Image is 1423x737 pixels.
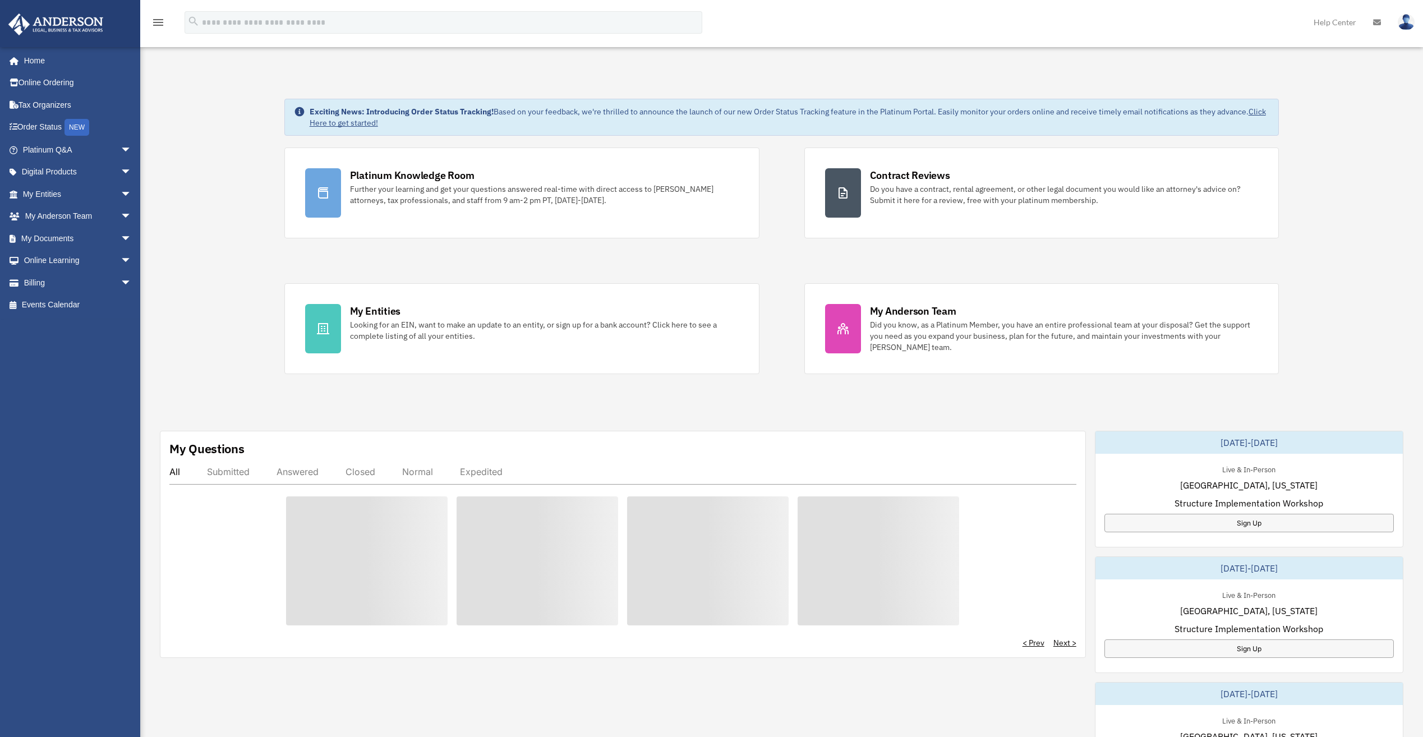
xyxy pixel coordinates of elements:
[8,139,149,161] a: Platinum Q&Aarrow_drop_down
[1023,637,1044,648] a: < Prev
[284,148,759,238] a: Platinum Knowledge Room Further your learning and get your questions answered real-time with dire...
[1104,514,1394,532] a: Sign Up
[121,139,143,162] span: arrow_drop_down
[1095,431,1403,454] div: [DATE]-[DATE]
[277,466,319,477] div: Answered
[1213,588,1284,600] div: Live & In-Person
[1398,14,1415,30] img: User Pic
[169,466,180,477] div: All
[121,271,143,294] span: arrow_drop_down
[310,107,494,117] strong: Exciting News: Introducing Order Status Tracking!
[1095,683,1403,705] div: [DATE]-[DATE]
[870,168,950,182] div: Contract Reviews
[8,227,149,250] a: My Documentsarrow_drop_down
[1175,496,1323,510] span: Structure Implementation Workshop
[8,205,149,228] a: My Anderson Teamarrow_drop_down
[350,168,475,182] div: Platinum Knowledge Room
[8,294,149,316] a: Events Calendar
[1053,637,1076,648] a: Next >
[350,183,739,206] div: Further your learning and get your questions answered real-time with direct access to [PERSON_NAM...
[1104,639,1394,658] a: Sign Up
[350,319,739,342] div: Looking for an EIN, want to make an update to an entity, or sign up for a bank account? Click her...
[121,205,143,228] span: arrow_drop_down
[121,227,143,250] span: arrow_drop_down
[1213,463,1284,475] div: Live & In-Person
[8,250,149,272] a: Online Learningarrow_drop_down
[804,148,1279,238] a: Contract Reviews Do you have a contract, rental agreement, or other legal document you would like...
[151,16,165,29] i: menu
[121,250,143,273] span: arrow_drop_down
[8,183,149,205] a: My Entitiesarrow_drop_down
[121,183,143,206] span: arrow_drop_down
[5,13,107,35] img: Anderson Advisors Platinum Portal
[207,466,250,477] div: Submitted
[310,107,1266,128] a: Click Here to get started!
[8,94,149,116] a: Tax Organizers
[870,183,1259,206] div: Do you have a contract, rental agreement, or other legal document you would like an attorney's ad...
[350,304,400,318] div: My Entities
[870,304,956,318] div: My Anderson Team
[804,283,1279,374] a: My Anderson Team Did you know, as a Platinum Member, you have an entire professional team at your...
[8,271,149,294] a: Billingarrow_drop_down
[121,161,143,184] span: arrow_drop_down
[8,116,149,139] a: Order StatusNEW
[346,466,375,477] div: Closed
[460,466,503,477] div: Expedited
[8,49,143,72] a: Home
[151,20,165,29] a: menu
[169,440,245,457] div: My Questions
[1180,478,1318,492] span: [GEOGRAPHIC_DATA], [US_STATE]
[1180,604,1318,618] span: [GEOGRAPHIC_DATA], [US_STATE]
[310,106,1270,128] div: Based on your feedback, we're thrilled to announce the launch of our new Order Status Tracking fe...
[870,319,1259,353] div: Did you know, as a Platinum Member, you have an entire professional team at your disposal? Get th...
[1175,622,1323,635] span: Structure Implementation Workshop
[65,119,89,136] div: NEW
[1095,557,1403,579] div: [DATE]-[DATE]
[1213,714,1284,726] div: Live & In-Person
[8,72,149,94] a: Online Ordering
[284,283,759,374] a: My Entities Looking for an EIN, want to make an update to an entity, or sign up for a bank accoun...
[402,466,433,477] div: Normal
[8,161,149,183] a: Digital Productsarrow_drop_down
[187,15,200,27] i: search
